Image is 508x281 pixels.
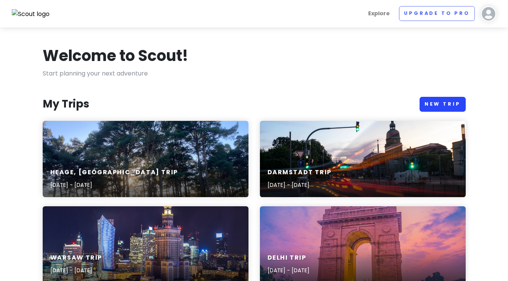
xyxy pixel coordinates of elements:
a: a city street with traffic lights and a clock tower in the backgroundDarmstadt Trip[DATE] - [DATE] [260,121,466,197]
p: [DATE] - [DATE] [50,266,103,275]
h6: Heage, [GEOGRAPHIC_DATA] Trip [50,169,178,177]
p: Start planning your next adventure [43,69,466,79]
h6: Darmstadt Trip [268,169,332,177]
a: New Trip [420,97,466,112]
h1: Welcome to Scout! [43,46,188,66]
img: User profile [481,6,496,21]
h3: My Trips [43,97,89,111]
p: [DATE] - [DATE] [50,181,178,189]
h6: Warsaw Trip [50,254,103,262]
p: [DATE] - [DATE] [268,266,309,275]
p: [DATE] - [DATE] [268,181,332,189]
a: the sun is shining through the trees in the forestHeage, [GEOGRAPHIC_DATA] Trip[DATE] - [DATE] [43,121,248,197]
a: Explore [365,6,393,21]
img: Scout logo [12,9,50,19]
a: Upgrade to Pro [399,6,475,21]
h6: Delhi Trip [268,254,309,262]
